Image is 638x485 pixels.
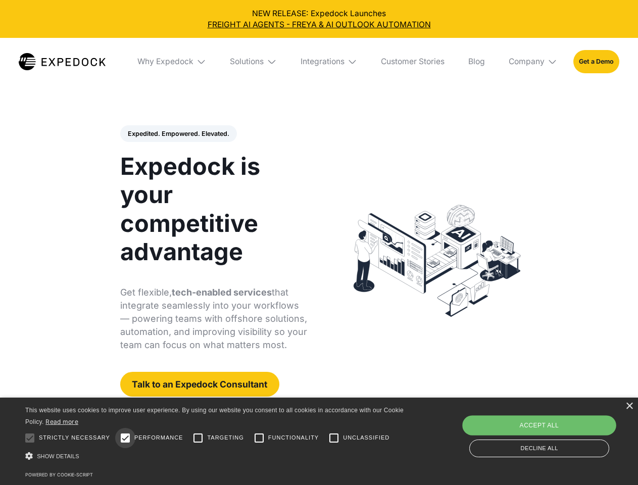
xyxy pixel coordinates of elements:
[120,372,279,397] a: Talk to an Expedock Consultant
[25,472,93,477] a: Powered by cookie-script
[8,19,630,30] a: FREIGHT AI AGENTS - FREYA & AI OUTLOOK AUTOMATION
[573,50,619,73] a: Get a Demo
[207,433,243,442] span: Targeting
[137,57,193,67] div: Why Expedock
[45,418,78,425] a: Read more
[373,38,452,85] a: Customer Stories
[462,415,616,435] div: Accept all
[120,286,308,352] p: Get flexible, that integrate seamlessly into your workflows — powering teams with offshore soluti...
[8,8,630,30] div: NEW RELEASE: Expedock Launches
[460,38,493,85] a: Blog
[39,433,110,442] span: Strictly necessary
[172,287,272,298] strong: tech-enabled services
[509,57,545,67] div: Company
[25,407,404,425] span: This website uses cookies to improve user experience. By using our website you consent to all coo...
[25,450,407,463] div: Show details
[501,38,565,85] div: Company
[292,38,365,85] div: Integrations
[268,433,319,442] span: Functionality
[343,433,389,442] span: Unclassified
[37,453,79,459] span: Show details
[222,38,285,85] div: Solutions
[470,376,638,485] iframe: Chat Widget
[301,57,345,67] div: Integrations
[129,38,214,85] div: Why Expedock
[230,57,264,67] div: Solutions
[120,152,308,266] h1: Expedock is your competitive advantage
[134,433,183,442] span: Performance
